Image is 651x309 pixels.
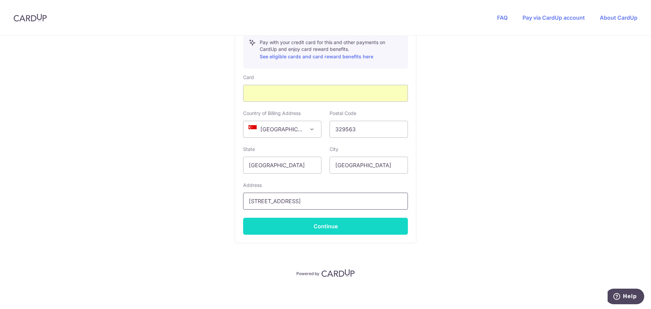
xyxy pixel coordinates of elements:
[243,121,321,137] span: Singapore
[243,218,408,235] button: Continue
[243,182,262,189] label: Address
[243,121,321,138] span: Singapore
[600,14,637,21] a: About CardUp
[330,121,408,138] input: Example 123456
[260,39,402,61] p: Pay with your credit card for this and other payments on CardUp and enjoy card reward benefits.
[243,146,255,153] label: State
[321,269,355,277] img: CardUp
[522,14,585,21] a: Pay via CardUp account
[330,110,356,117] label: Postal Code
[14,14,47,22] img: CardUp
[243,74,254,81] label: Card
[296,270,319,276] p: Powered by
[243,110,301,117] label: Country of Billing Address
[608,289,644,306] iframe: Opens a widget where you can find more information
[249,89,402,97] iframe: Secure card payment input frame
[330,146,338,153] label: City
[497,14,508,21] a: FAQ
[260,54,373,59] a: See eligible cards and card reward benefits here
